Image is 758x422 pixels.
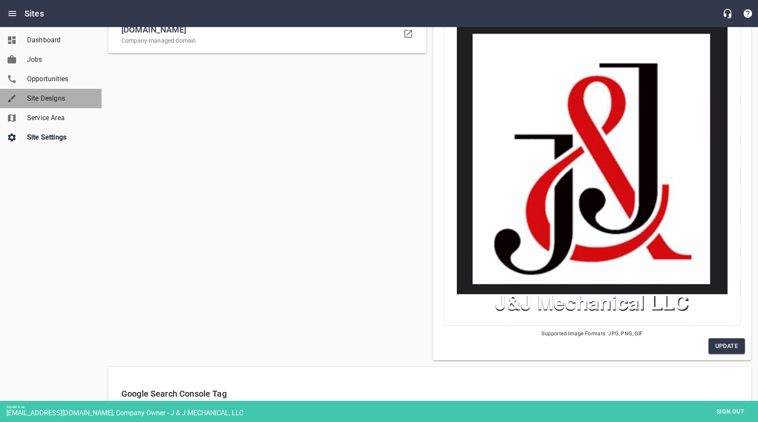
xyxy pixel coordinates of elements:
h6: Google Search Console Tag [121,387,738,400]
span: Dashboard [27,35,91,45]
span: [DOMAIN_NAME] [121,23,400,36]
span: Service Area [27,113,91,123]
span: Sign out [713,406,748,417]
button: Support Portal [738,3,758,24]
p: Company-managed domain [121,36,400,45]
button: Open drawer [2,3,22,24]
div: Signed in as [6,405,758,409]
span: Update [715,341,738,351]
span: Supported Image Formats: JPG, PNG, GIF [439,330,745,338]
span: Opportunities [27,74,91,84]
h6: Sites [25,7,44,20]
img: AcA2OO4OdMzXAAAAAElFTkSuQmCC [457,25,728,312]
div: [EMAIL_ADDRESS][DOMAIN_NAME], Company Owner - J & J MECHANICAL, LLC [6,409,758,417]
span: Site Designs [27,93,91,104]
button: Sign out [709,404,752,419]
span: Jobs [27,55,91,65]
button: Live Chat [717,3,738,24]
a: Visit your domain [398,24,418,44]
span: Site Settings [27,132,91,142]
button: Update [709,338,745,354]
